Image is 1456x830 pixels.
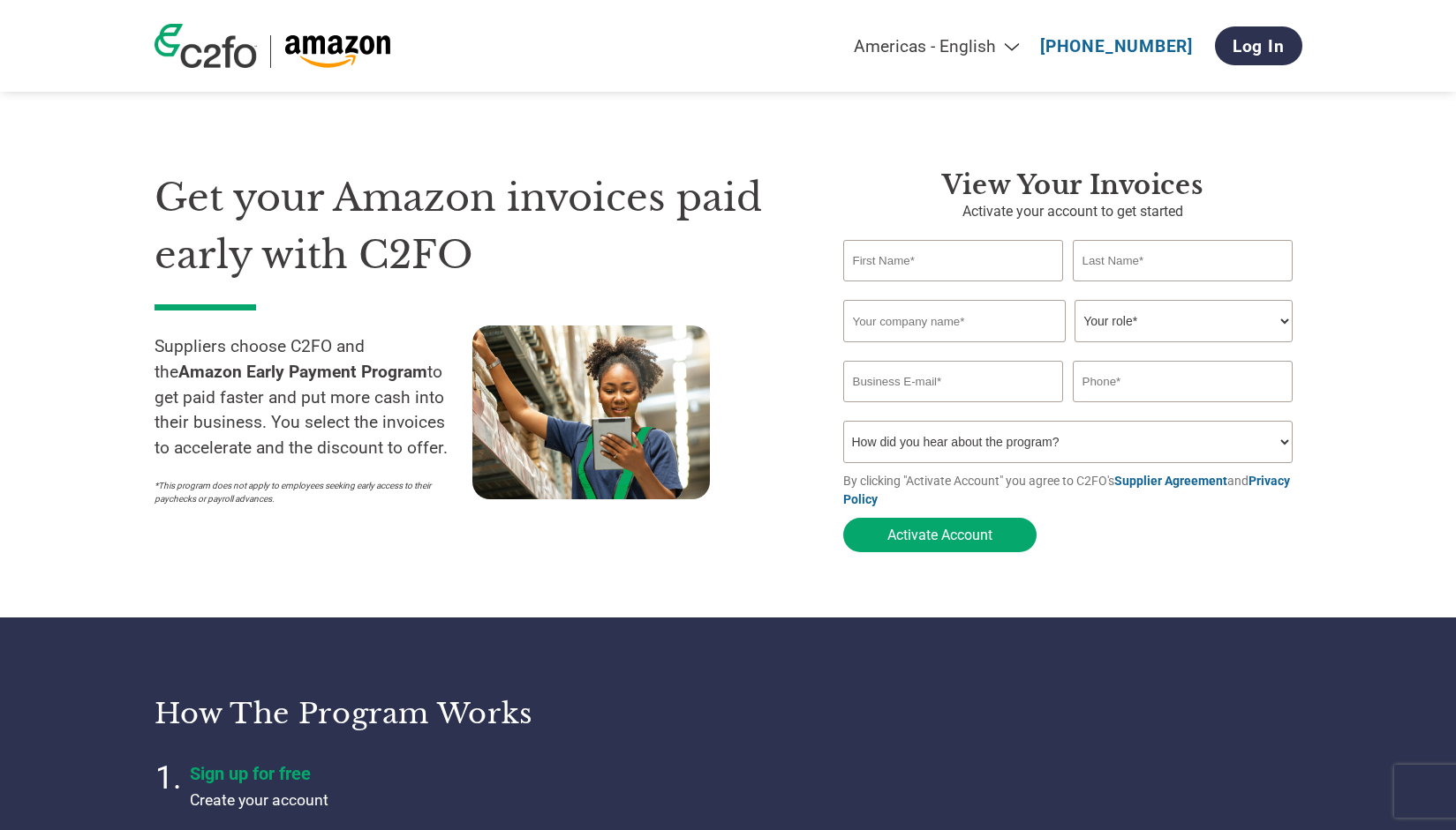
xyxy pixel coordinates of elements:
[284,35,391,68] img: Amazon
[472,325,710,499] img: supply chain worker
[1073,283,1294,293] div: Invalid last name or last name is too long
[155,479,455,505] p: *This program does not apply to employees seeking early access to their paychecks or payroll adva...
[843,472,1302,509] p: By clicking "Activate Account" you agree to C2FO's and
[155,334,472,461] p: Suppliers choose C2FO and the to get paid faster and put more cash into their business. You selec...
[843,240,1064,281] input: First Name*
[1073,361,1294,402] input: Phone*
[155,169,790,283] h1: Get your Amazon invoices paid early with C2FO
[178,362,427,382] strong: Amazon Early Payment Program
[843,201,1302,222] p: Activate your account to get started
[843,518,1037,552] button: Activate Account
[190,763,631,784] h4: Sign up for free
[1114,474,1227,488] a: Supplier Agreement
[843,404,1064,414] div: Inavlid Email Address
[190,789,631,811] p: Create your account
[843,283,1064,293] div: Invalid first name or first name is too long
[1215,26,1302,65] a: Log In
[1075,300,1293,342] select: Title/Role
[155,24,257,68] img: c2fo logo
[843,474,1290,506] a: Privacy Policy
[843,344,1294,354] div: Invalid company name or company name is too long
[843,169,1302,201] h3: View Your Invoices
[843,300,1066,342] input: Your company name*
[1073,404,1294,414] div: Inavlid Phone Number
[155,696,706,731] h3: How the program works
[1073,240,1294,281] input: Last Name*
[1040,36,1193,56] a: [PHONE_NUMBER]
[843,361,1064,402] input: Invalid Email format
